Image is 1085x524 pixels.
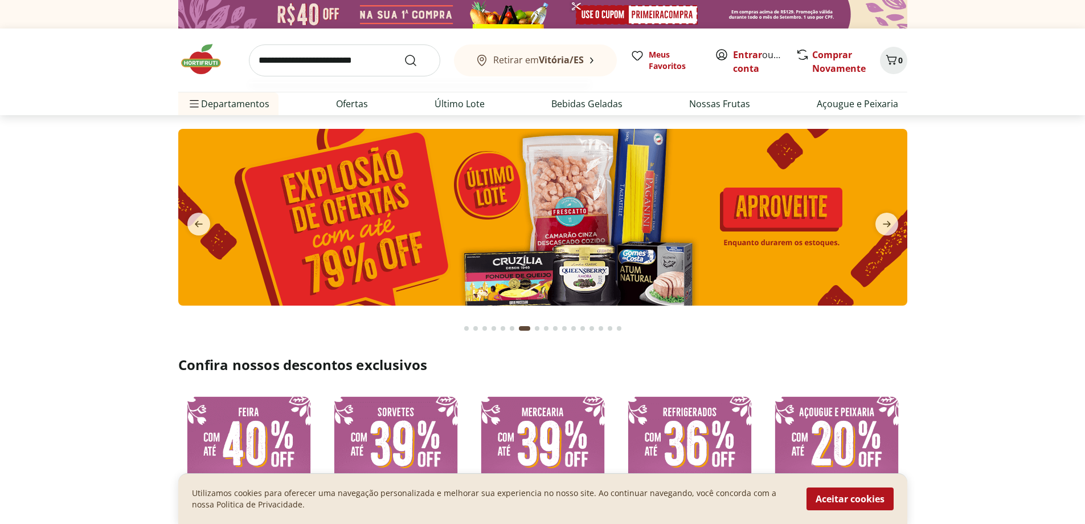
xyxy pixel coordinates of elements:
button: Go to page 9 from fs-carousel [542,315,551,342]
button: Go to page 1 from fs-carousel [462,315,471,342]
span: Retirar em [493,55,584,65]
span: ou [733,48,784,75]
a: Último Lote [435,97,485,111]
button: Go to page 6 from fs-carousel [507,315,517,342]
span: 0 [898,55,903,66]
button: Go to page 15 from fs-carousel [596,315,605,342]
button: Go to page 17 from fs-carousel [615,315,624,342]
button: Go to page 13 from fs-carousel [578,315,587,342]
button: Menu [187,90,201,117]
img: ultimo lote [178,129,907,306]
a: Meus Favoritos [630,49,701,72]
img: Hortifruti [178,42,235,76]
span: Departamentos [187,90,269,117]
p: Utilizamos cookies para oferecer uma navegação personalizada e melhorar sua experiencia no nosso ... [192,488,793,510]
h2: Confira nossos descontos exclusivos [178,356,907,374]
button: Retirar emVitória/ES [454,44,617,76]
a: Ofertas [336,97,368,111]
button: next [866,213,907,235]
a: Açougue e Peixaria [817,97,898,111]
button: Go to page 12 from fs-carousel [569,315,578,342]
a: Bebidas Geladas [551,97,623,111]
button: Go to page 8 from fs-carousel [533,315,542,342]
button: Go to page 14 from fs-carousel [587,315,596,342]
a: Criar conta [733,48,796,75]
a: Nossas Frutas [689,97,750,111]
button: Go to page 16 from fs-carousel [605,315,615,342]
input: search [249,44,440,76]
a: Entrar [733,48,762,61]
button: Go to page 4 from fs-carousel [489,315,498,342]
button: Go to page 11 from fs-carousel [560,315,569,342]
button: Go to page 2 from fs-carousel [471,315,480,342]
button: Carrinho [880,47,907,74]
button: Aceitar cookies [806,488,894,510]
button: Current page from fs-carousel [517,315,533,342]
button: Submit Search [404,54,431,67]
button: previous [178,213,219,235]
b: Vitória/ES [539,54,584,66]
a: Comprar Novamente [812,48,866,75]
button: Go to page 10 from fs-carousel [551,315,560,342]
button: Go to page 5 from fs-carousel [498,315,507,342]
button: Go to page 3 from fs-carousel [480,315,489,342]
span: Meus Favoritos [649,49,701,72]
